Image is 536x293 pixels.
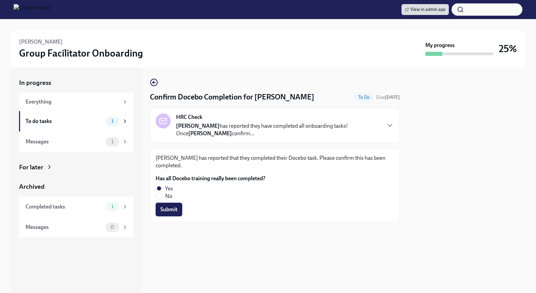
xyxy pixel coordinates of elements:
[425,42,455,49] strong: My progress
[19,132,133,152] a: Messages1
[19,217,133,237] a: Messages0
[14,4,51,15] img: CharlieHealth
[176,122,380,137] p: has reported they have completed all onboarding tasks! Once confirm...
[107,204,117,209] span: 1
[26,223,103,231] div: Messages
[19,111,133,132] a: To do tasks1
[19,47,143,59] h3: Group Facilitator Onboarding
[26,138,103,145] div: Messages
[499,43,517,55] h3: 25%
[156,154,394,169] p: [PERSON_NAME] has reported that they completed their Docebo task. Please confirm this has been co...
[19,93,133,111] a: Everything
[19,163,133,172] a: For later
[156,175,265,182] label: Has all Docebo training really been completed?
[26,203,103,211] div: Completed tasks
[19,78,133,87] a: In progress
[376,94,400,101] span: August 14th, 2025 10:00
[26,118,103,125] div: To do tasks
[107,225,118,230] span: 0
[19,182,133,191] a: Archived
[165,192,172,200] span: No
[354,95,374,100] span: To Do
[19,38,63,46] h6: [PERSON_NAME]
[385,94,400,100] strong: [DATE]
[19,197,133,217] a: Completed tasks1
[107,139,117,144] span: 1
[19,163,43,172] div: For later
[188,130,232,137] strong: [PERSON_NAME]
[176,123,220,129] strong: [PERSON_NAME]
[156,203,182,216] button: Submit
[376,94,400,100] span: Due
[107,119,117,124] span: 1
[160,206,177,213] span: Submit
[165,185,173,192] span: Yes
[401,4,449,15] a: View in admin app
[26,98,119,106] div: Everything
[176,113,202,121] strong: HRC Check
[150,92,314,102] h4: Confirm Docebo Completion for [PERSON_NAME]
[405,6,445,13] span: View in admin app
